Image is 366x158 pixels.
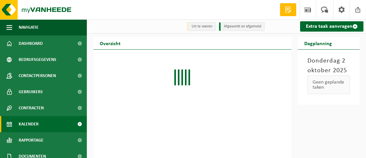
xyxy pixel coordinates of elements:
[93,37,127,49] h2: Overzicht
[307,56,350,75] h3: Donderdag 2 oktober 2025
[307,75,350,94] div: Geen geplande taken
[19,132,43,148] span: Rapportage
[187,22,216,31] li: Uit te voeren
[19,35,43,52] span: Dashboard
[19,68,56,84] span: Contactpersonen
[19,100,44,116] span: Contracten
[19,116,39,132] span: Kalender
[300,21,363,32] a: Extra taak aanvragen
[19,52,56,68] span: Bedrijfsgegevens
[19,84,43,100] span: Gebruikers
[298,37,338,49] h2: Dagplanning
[19,19,39,35] span: Navigatie
[219,22,265,31] li: Afgewerkt en afgemeld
